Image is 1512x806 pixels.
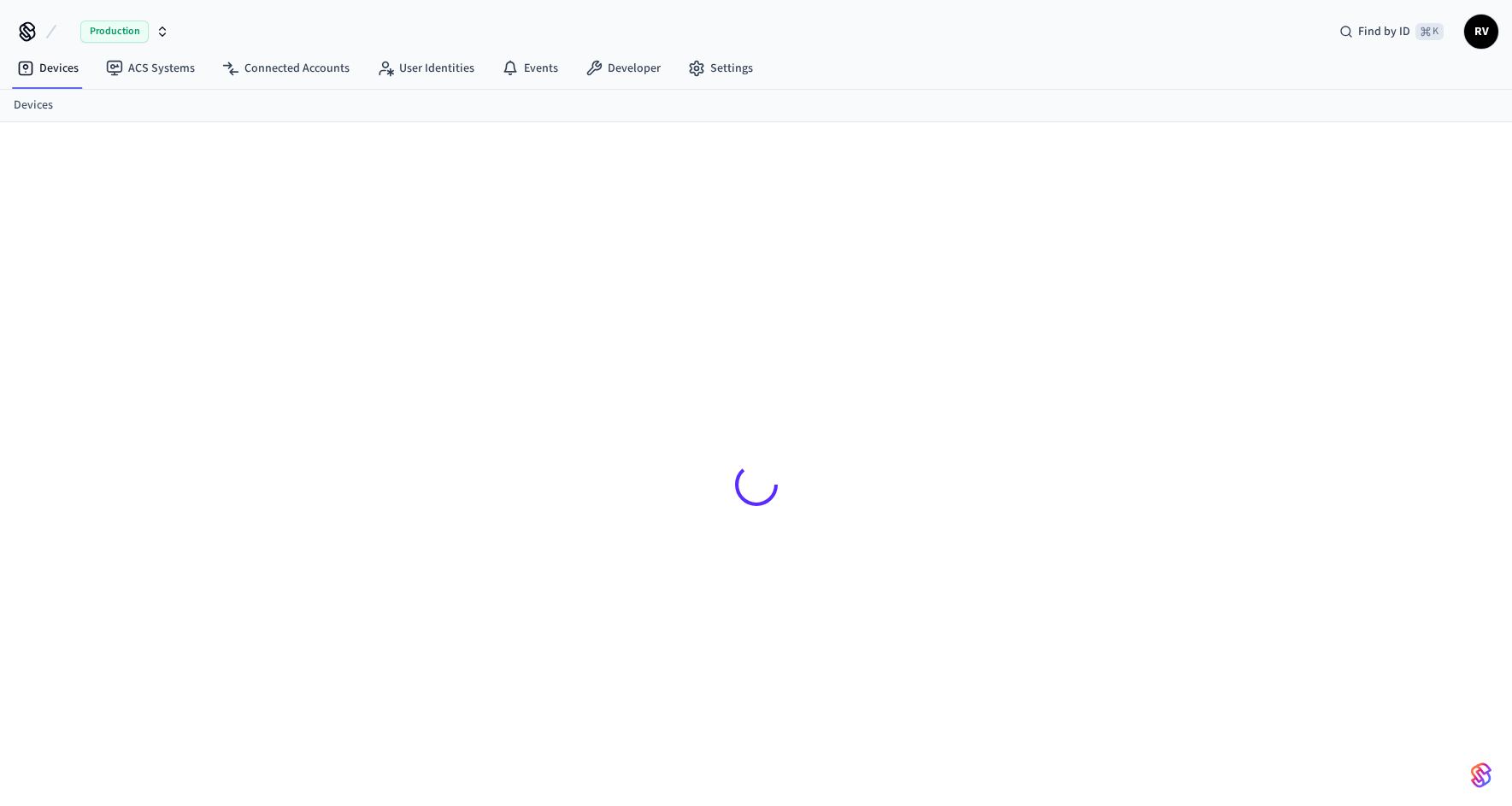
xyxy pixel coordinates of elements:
img: SeamLogoGradient.69752ec5.svg [1471,762,1491,789]
a: Devices [3,53,92,84]
div: Find by ID⌘ K [1326,16,1457,47]
a: Connected Accounts [209,53,363,84]
a: Settings [674,53,767,84]
a: User Identities [363,53,488,84]
button: RV [1464,15,1498,49]
span: ⌘ K [1415,23,1444,40]
a: Developer [572,53,674,84]
span: RV [1466,16,1497,47]
span: Production [80,21,149,43]
a: Events [488,53,572,84]
span: Find by ID [1358,23,1410,40]
a: ACS Systems [92,53,209,84]
a: Devices [14,97,53,115]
